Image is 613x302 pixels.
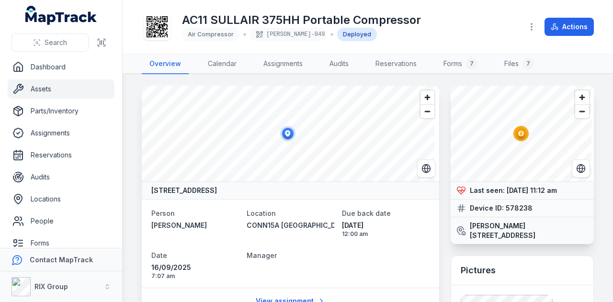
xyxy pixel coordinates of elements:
time: 16/09/2025, 7:07:22 am [151,263,239,280]
span: CONN15A [GEOGRAPHIC_DATA] By-Pass [247,221,379,229]
strong: Device ID: [470,203,504,213]
canvas: Map [451,86,591,181]
a: MapTrack [25,6,97,25]
time: 06/10/2025, 12:00:00 am [342,221,430,238]
strong: [STREET_ADDRESS] [151,186,217,195]
button: Zoom in [420,90,434,104]
a: Files7 [497,54,542,74]
button: Search [11,34,89,52]
a: People [8,212,114,231]
div: 7 [522,58,534,69]
span: 7:07 am [151,272,239,280]
button: Zoom out [575,104,589,118]
span: Due back date [342,209,391,217]
a: Calendar [200,54,244,74]
span: Person [151,209,175,217]
strong: Contact MapTrack [30,256,93,264]
strong: 578238 [506,203,533,213]
span: Manager [247,251,277,259]
span: 12:00 am [342,230,430,238]
a: Reservations [368,54,424,74]
a: Audits [8,168,114,187]
a: [PERSON_NAME] [151,221,239,230]
button: Actions [545,18,594,36]
div: 7 [466,58,477,69]
time: 26/09/2025, 11:12:21 am [507,186,557,194]
h1: AC11 SULLAIR 375HH Portable Compressor [182,12,421,28]
span: 16/09/2025 [151,263,239,272]
a: Forms [8,234,114,253]
strong: RIX Group [34,282,68,291]
a: Reservations [8,145,114,165]
a: Forms7 [436,54,485,74]
a: Locations [8,190,114,209]
a: CONN15A [GEOGRAPHIC_DATA] By-Pass [247,221,334,230]
div: Deployed [337,28,377,41]
a: Dashboard [8,57,114,77]
span: Date [151,251,167,259]
button: Switch to Satellite View [572,159,590,178]
span: Air Compressor [188,31,234,38]
a: Overview [142,54,189,74]
span: [DATE] [342,221,430,230]
span: Search [45,38,67,47]
strong: [PERSON_NAME][STREET_ADDRESS] [470,221,588,240]
canvas: Map [142,86,434,181]
a: Assignments [8,123,114,143]
h3: Pictures [461,264,496,277]
button: Zoom out [420,104,434,118]
a: Assets [8,79,114,99]
button: Switch to Satellite View [417,159,435,178]
a: Audits [322,54,356,74]
a: Assignments [256,54,310,74]
button: Zoom in [575,90,589,104]
strong: Last seen: [470,186,505,195]
span: Location [247,209,276,217]
div: [PERSON_NAME]-049 [250,28,327,41]
span: [DATE] 11:12 am [507,186,557,194]
a: Parts/Inventory [8,101,114,121]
